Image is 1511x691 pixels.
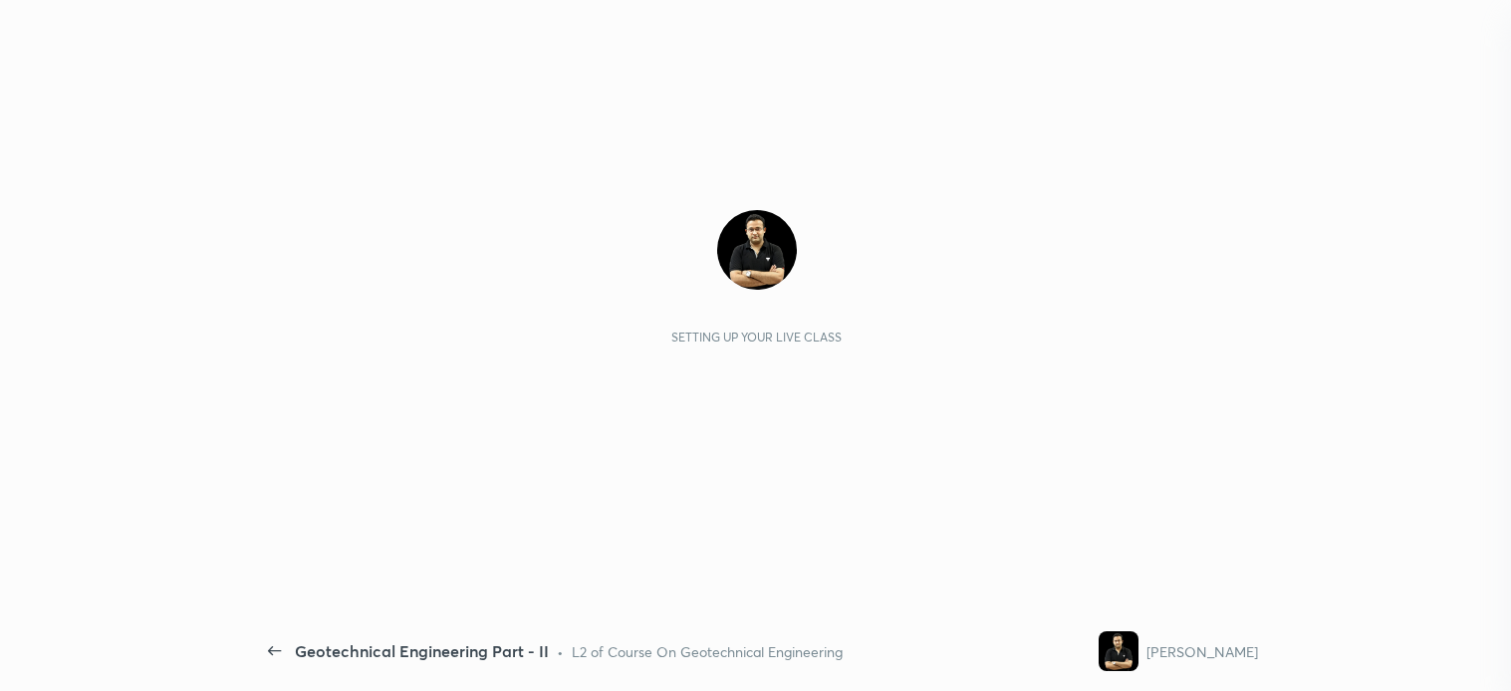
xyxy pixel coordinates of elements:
[671,330,842,345] div: Setting up your live class
[1146,641,1258,662] div: [PERSON_NAME]
[557,641,564,662] div: •
[717,210,797,290] img: 8ba2db41279241c68bfad93131dcbbfe.jpg
[572,641,843,662] div: L2 of Course On Geotechnical Engineering
[1099,631,1138,671] img: 8ba2db41279241c68bfad93131dcbbfe.jpg
[295,639,549,663] div: Geotechnical Engineering Part - II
